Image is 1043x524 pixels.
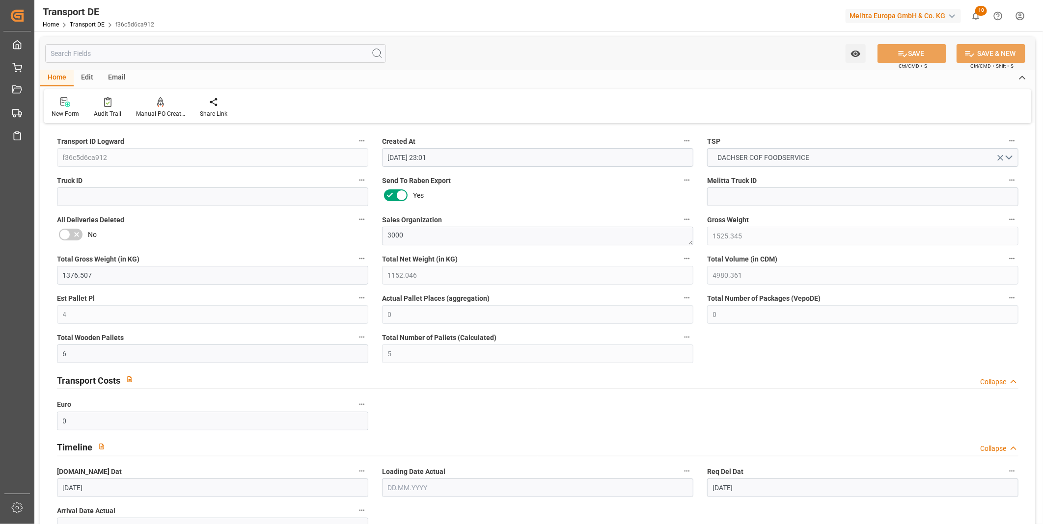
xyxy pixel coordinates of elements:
[1006,213,1018,226] button: Gross Weight
[356,504,368,517] button: Arrival Date Actual
[57,293,95,304] span: Est Pallet Pl
[356,252,368,265] button: Total Gross Weight (in KG)
[356,398,368,411] button: Euro
[970,62,1014,70] span: Ctrl/CMD + Shift + S
[57,478,368,497] input: DD.MM.YYYY
[681,213,693,226] button: Sales Organization
[987,5,1009,27] button: Help Center
[88,230,97,240] span: No
[57,467,122,477] span: [DOMAIN_NAME] Dat
[681,465,693,477] button: Loading Date Actual
[681,134,693,147] button: Created At
[846,6,965,25] button: Melitta Europa GmbH & Co. KG
[94,109,121,118] div: Audit Trail
[975,6,987,16] span: 10
[356,465,368,477] button: [DOMAIN_NAME] Dat
[1006,252,1018,265] button: Total Volume (in CDM)
[382,478,693,497] input: DD.MM.YYYY
[101,70,133,86] div: Email
[74,70,101,86] div: Edit
[707,215,749,225] span: Gross Weight
[846,9,961,23] div: Melitta Europa GmbH & Co. KG
[356,213,368,226] button: All Deliveries Deleted
[356,291,368,304] button: Est Pallet Pl
[980,377,1006,387] div: Collapse
[57,333,124,343] span: Total Wooden Pallets
[57,374,120,387] h2: Transport Costs
[43,4,154,19] div: Transport DE
[1006,291,1018,304] button: Total Number of Packages (VepoDE)
[382,136,415,147] span: Created At
[1006,465,1018,477] button: Req Del Dat
[707,467,743,477] span: Req Del Dat
[92,437,111,456] button: View description
[681,331,693,343] button: Total Number of Pallets (Calculated)
[1006,174,1018,186] button: Melitta Truck ID
[40,70,74,86] div: Home
[707,148,1018,167] button: open menu
[43,21,59,28] a: Home
[57,399,71,410] span: Euro
[382,293,490,304] span: Actual Pallet Places (aggregation)
[681,291,693,304] button: Actual Pallet Places (aggregation)
[382,227,693,245] textarea: 3000
[356,134,368,147] button: Transport ID Logward
[382,333,496,343] span: Total Number of Pallets (Calculated)
[878,44,946,63] button: SAVE
[120,370,139,389] button: View description
[136,109,185,118] div: Manual PO Creation
[1006,134,1018,147] button: TSP
[707,293,821,304] span: Total Number of Packages (VepoDE)
[846,44,866,63] button: open menu
[713,153,815,163] span: DACHSER COF FOODSERVICE
[45,44,386,63] input: Search Fields
[57,215,124,225] span: All Deliveries Deleted
[980,444,1006,454] div: Collapse
[382,176,451,186] span: Send To Raben Export
[52,109,79,118] div: New Form
[413,190,424,201] span: Yes
[707,478,1018,497] input: DD.MM.YYYY
[57,441,92,454] h2: Timeline
[382,148,693,167] input: DD.MM.YYYY HH:MM
[356,331,368,343] button: Total Wooden Pallets
[356,174,368,186] button: Truck ID
[707,176,757,186] span: Melitta Truck ID
[957,44,1025,63] button: SAVE & NEW
[70,21,105,28] a: Transport DE
[57,176,82,186] span: Truck ID
[200,109,227,118] div: Share Link
[707,254,777,264] span: Total Volume (in CDM)
[899,62,927,70] span: Ctrl/CMD + S
[382,215,442,225] span: Sales Organization
[707,136,720,147] span: TSP
[382,467,445,477] span: Loading Date Actual
[57,136,124,147] span: Transport ID Logward
[382,254,458,264] span: Total Net Weight (in KG)
[681,252,693,265] button: Total Net Weight (in KG)
[965,5,987,27] button: show 10 new notifications
[57,506,115,516] span: Arrival Date Actual
[57,254,139,264] span: Total Gross Weight (in KG)
[681,174,693,186] button: Send To Raben Export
